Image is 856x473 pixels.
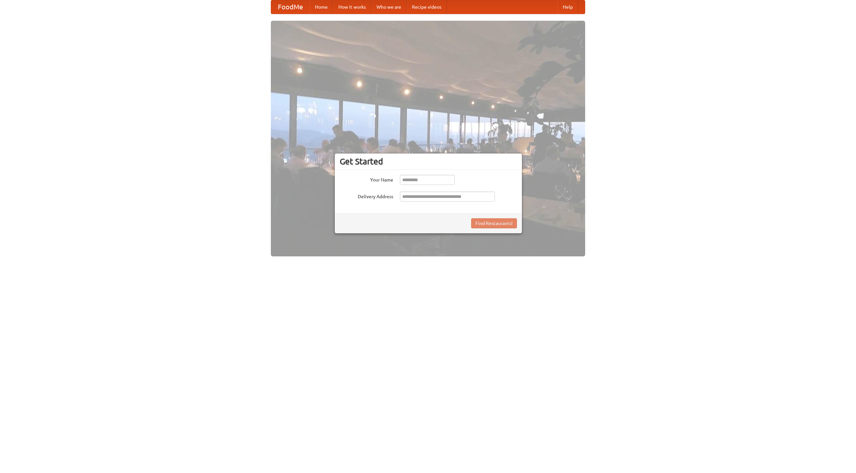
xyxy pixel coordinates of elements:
button: Find Restaurants! [471,218,517,228]
a: Home [310,0,333,14]
label: Delivery Address [340,192,393,200]
a: FoodMe [271,0,310,14]
a: Recipe videos [407,0,447,14]
h3: Get Started [340,156,517,166]
a: Help [557,0,578,14]
a: Who we are [371,0,407,14]
a: How it works [333,0,371,14]
label: Your Name [340,175,393,183]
